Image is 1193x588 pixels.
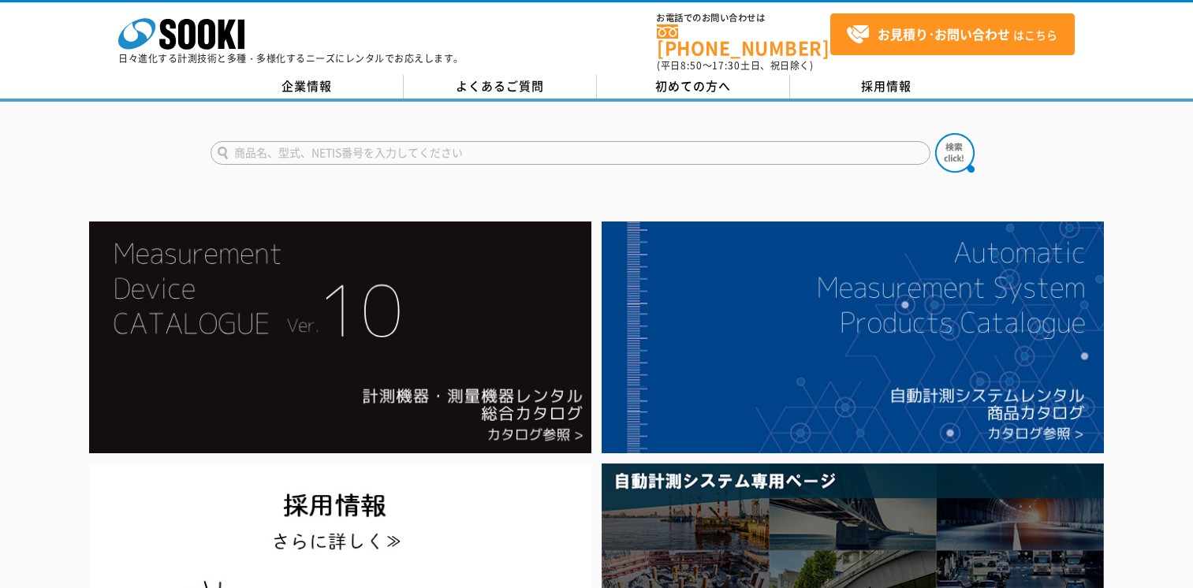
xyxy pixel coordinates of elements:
[657,58,813,73] span: (平日 ～ 土日、祝日除く)
[89,221,591,453] img: Catalog Ver10
[878,24,1010,43] strong: お見積り･お問い合わせ
[211,141,930,165] input: 商品名、型式、NETIS番号を入力してください
[657,13,830,23] span: お電話でのお問い合わせは
[655,77,731,95] span: 初めての方へ
[597,75,790,99] a: 初めての方へ
[211,75,404,99] a: 企業情報
[602,221,1104,453] img: 自動計測システムカタログ
[657,24,830,57] a: [PHONE_NUMBER]
[404,75,597,99] a: よくあるご質問
[830,13,1075,55] a: お見積り･お問い合わせはこちら
[680,58,703,73] span: 8:50
[118,54,464,63] p: 日々進化する計測技術と多種・多様化するニーズにレンタルでお応えします。
[790,75,983,99] a: 採用情報
[712,58,740,73] span: 17:30
[846,23,1057,47] span: はこちら
[935,133,975,173] img: btn_search.png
